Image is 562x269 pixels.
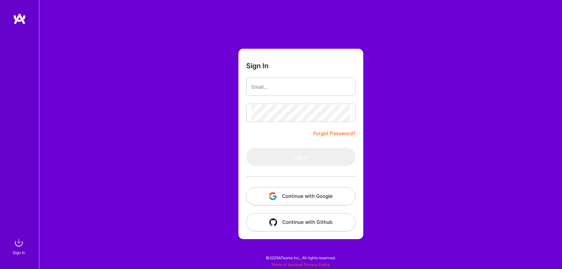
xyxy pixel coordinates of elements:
[13,249,25,256] div: Sign In
[246,187,355,205] button: Continue with Google
[269,218,277,226] img: icon
[246,148,355,166] button: Sign In
[251,79,350,95] input: Email...
[246,213,355,231] button: Continue with Github
[246,62,269,70] h3: Sign In
[269,192,277,200] img: icon
[271,262,330,267] span: |
[304,262,330,267] a: Privacy Policy
[12,236,25,249] img: sign in
[313,130,355,137] a: Forgot Password?
[14,236,25,256] a: sign inSign In
[39,250,562,266] div: © 2025 ATeams Inc., All rights reserved.
[13,13,26,25] img: logo
[271,262,301,267] a: Terms of Service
